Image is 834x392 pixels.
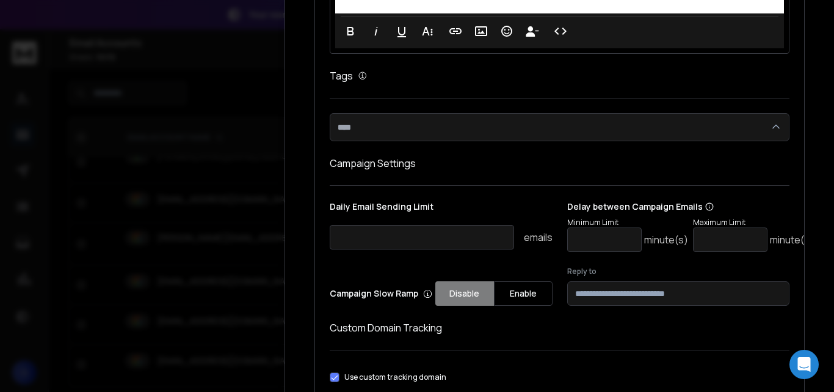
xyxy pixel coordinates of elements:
p: Maximum Limit [693,218,814,227]
button: Insert Unsubscribe Link [521,19,544,43]
p: Delay between Campaign Emails [567,201,814,213]
button: Emoticons [495,19,518,43]
button: Bold (Ctrl+B) [339,19,362,43]
button: Insert Image (Ctrl+P) [470,19,493,43]
button: More Text [416,19,439,43]
button: Code View [549,19,572,43]
p: Daily Email Sending Limit [330,201,553,218]
button: Italic (Ctrl+I) [364,19,388,43]
p: emails [524,230,553,245]
p: Campaign Slow Ramp [330,287,432,300]
button: Insert Link (Ctrl+K) [444,19,467,43]
button: Underline (Ctrl+U) [390,19,413,43]
p: minute(s) [644,232,688,247]
p: minute(s) [770,232,814,247]
h1: Campaign Settings [330,156,789,171]
div: Open Intercom Messenger [789,350,819,379]
button: Disable [435,281,494,306]
p: Minimum Limit [567,218,688,227]
h1: Custom Domain Tracking [330,320,789,335]
button: Enable [494,281,553,306]
label: Reply to [567,267,790,276]
h1: Tags [330,68,353,83]
label: Use custom tracking domain [344,372,446,382]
